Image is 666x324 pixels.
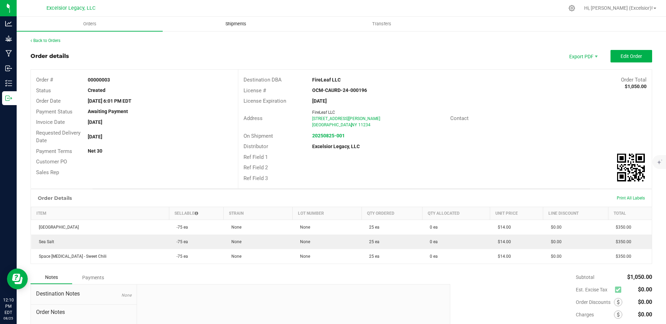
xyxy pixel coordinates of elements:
span: None [228,239,241,244]
span: [GEOGRAPHIC_DATA] [312,122,352,127]
span: $0.00 [547,254,562,259]
th: Sellable [169,207,223,220]
button: Edit Order [610,50,652,62]
span: Ref Field 2 [244,164,268,171]
span: $0.00 [638,286,652,293]
span: Order Total [621,77,647,83]
span: None [121,293,131,298]
span: Transfers [363,21,401,27]
span: None [297,225,310,230]
span: 0 ea [426,225,438,230]
th: Item [31,207,169,220]
span: Payment Terms [36,148,72,154]
span: -75 ea [173,254,188,259]
span: $0.00 [638,311,652,318]
span: Orders [74,21,106,27]
inline-svg: Analytics [5,20,12,27]
span: $0.00 [547,239,562,244]
span: [GEOGRAPHIC_DATA] [35,225,79,230]
th: Line Discount [543,207,608,220]
span: Contact [450,115,469,121]
span: Charges [576,312,614,317]
span: License # [244,87,266,94]
inline-svg: Grow [5,35,12,42]
h1: Order Details [38,195,72,201]
span: , [351,122,351,127]
div: Payments [72,271,114,284]
th: Total [608,207,652,220]
a: Orders [17,17,163,31]
strong: [DATE] [88,119,102,125]
span: None [297,239,310,244]
span: $14.00 [494,239,511,244]
span: -75 ea [173,239,188,244]
iframe: Resource center [7,268,28,289]
a: Transfers [309,17,455,31]
span: Destination DBA [244,77,282,83]
li: Export PDF [562,50,604,62]
strong: [DATE] 6:01 PM EDT [88,98,131,104]
span: Est. Excise Tax [576,287,612,292]
span: $14.00 [494,254,511,259]
strong: Created [88,87,105,93]
span: Destination Notes [36,290,131,298]
a: 20250825-001 [312,133,345,138]
span: Ref Field 3 [244,175,268,181]
span: Subtotal [576,274,594,280]
inline-svg: Outbound [5,95,12,102]
strong: FireLeaf LLC [312,77,341,83]
span: 0 ea [426,239,438,244]
span: On Shipment [244,133,273,139]
a: Back to Orders [31,38,60,43]
span: $1,050.00 [627,274,652,280]
span: Order Date [36,98,61,104]
span: Invoice Date [36,119,65,125]
span: $350.00 [612,254,631,259]
span: Edit Order [621,53,642,59]
span: Ref Field 1 [244,154,268,160]
th: Lot Number [292,207,361,220]
span: 25 ea [366,239,379,244]
span: 0 ea [426,254,438,259]
div: Order details [31,52,69,60]
div: Notes [31,271,72,284]
p: 12:10 PM EDT [3,297,14,316]
span: [STREET_ADDRESS][PERSON_NAME] [312,116,380,121]
span: Excelsior Legacy, LLC [46,5,95,11]
strong: Net 30 [88,148,102,154]
strong: [DATE] [312,98,327,104]
span: Requested Delivery Date [36,130,80,144]
span: 25 ea [366,254,379,259]
span: $14.00 [494,225,511,230]
span: FireLeaf LLC [312,110,335,115]
span: Customer PO [36,159,67,165]
strong: Awaiting Payment [88,109,128,114]
span: Calculate excise tax [615,285,624,295]
span: NY [351,122,357,127]
span: Order Discounts [576,299,614,305]
span: Hi, [PERSON_NAME] (Excelsior)! [584,5,653,11]
qrcode: 00000003 [617,154,645,181]
span: Print All Labels [617,196,645,201]
span: Shipments [216,21,256,27]
span: Sea Salt [35,239,54,244]
span: $350.00 [612,239,631,244]
span: $0.00 [638,299,652,305]
inline-svg: Manufacturing [5,50,12,57]
span: License Expiration [244,98,286,104]
th: Qty Ordered [361,207,422,220]
span: Distributor [244,143,268,150]
strong: 00000003 [88,77,110,83]
th: Unit Price [490,207,543,220]
span: Payment Status [36,109,72,115]
inline-svg: Inventory [5,80,12,87]
span: Order # [36,77,53,83]
a: Shipments [163,17,309,31]
img: Scan me! [617,154,645,181]
span: Order Notes [36,308,131,316]
span: None [228,225,241,230]
span: Address [244,115,263,121]
strong: $1,050.00 [625,84,647,89]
